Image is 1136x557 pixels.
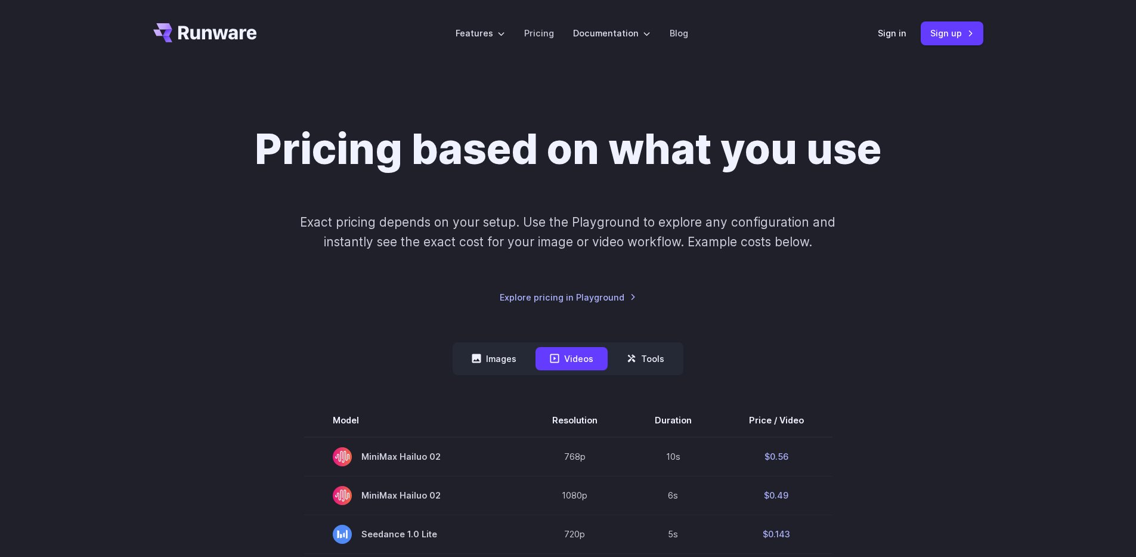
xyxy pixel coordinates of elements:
[720,437,832,476] td: $0.56
[255,124,881,174] h1: Pricing based on what you use
[524,404,626,437] th: Resolution
[524,476,626,515] td: 1080p
[670,26,688,40] a: Blog
[333,525,495,544] span: Seedance 1.0 Lite
[573,26,651,40] label: Documentation
[626,515,720,553] td: 5s
[720,476,832,515] td: $0.49
[524,515,626,553] td: 720p
[457,347,531,370] button: Images
[153,23,257,42] a: Go to /
[333,486,495,505] span: MiniMax Hailuo 02
[333,447,495,466] span: MiniMax Hailuo 02
[500,290,636,304] a: Explore pricing in Playground
[304,404,524,437] th: Model
[720,515,832,553] td: $0.143
[524,437,626,476] td: 768p
[878,26,906,40] a: Sign in
[626,437,720,476] td: 10s
[626,404,720,437] th: Duration
[536,347,608,370] button: Videos
[612,347,679,370] button: Tools
[921,21,983,45] a: Sign up
[456,26,505,40] label: Features
[277,212,858,252] p: Exact pricing depends on your setup. Use the Playground to explore any configuration and instantl...
[626,476,720,515] td: 6s
[720,404,832,437] th: Price / Video
[524,26,554,40] a: Pricing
